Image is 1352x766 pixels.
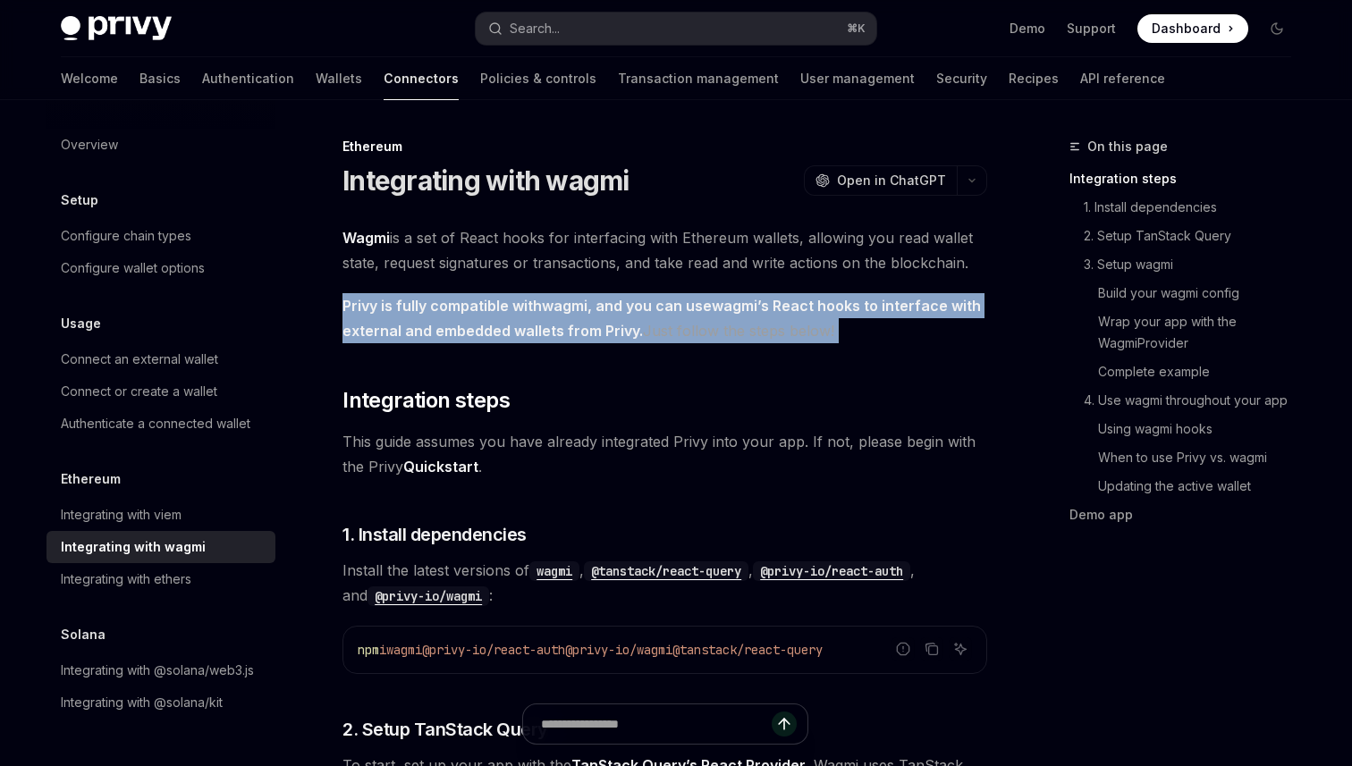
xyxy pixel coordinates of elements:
span: i [379,642,386,658]
code: @privy-io/react-auth [753,561,910,581]
a: Support [1067,20,1116,38]
input: Ask a question... [541,704,772,744]
a: Complete example [1069,358,1306,386]
div: Integrating with @solana/kit [61,692,223,713]
button: Report incorrect code [891,637,915,661]
button: Search...⌘K [476,13,876,45]
div: Authenticate a connected wallet [61,413,250,434]
a: Using wagmi hooks [1069,415,1306,443]
button: Ask AI [949,637,972,661]
span: On this page [1087,136,1168,157]
a: Security [936,57,987,100]
a: wagmi [542,297,587,316]
img: dark logo [61,16,172,41]
span: Open in ChatGPT [837,172,946,189]
a: 3. Setup wagmi [1069,250,1306,279]
a: Build your wagmi config [1069,279,1306,307]
span: Integration steps [342,386,510,415]
a: wagmi [529,561,579,579]
h5: Ethereum [61,468,121,490]
a: User management [800,57,915,100]
a: Configure chain types [46,220,275,252]
a: 2. Setup TanStack Query [1069,222,1306,250]
button: Open in ChatGPT [804,165,957,196]
h5: Solana [61,624,106,645]
h5: Usage [61,313,101,334]
div: Search... [510,18,560,39]
button: Toggle dark mode [1263,14,1291,43]
a: @privy-io/react-auth [753,561,910,579]
a: Wallets [316,57,362,100]
span: is a set of React hooks for interfacing with Ethereum wallets, allowing you read wallet state, re... [342,225,987,275]
a: Demo app [1069,501,1306,529]
a: @tanstack/react-query [584,561,748,579]
a: Integrating with viem [46,499,275,531]
strong: Privy is fully compatible with , and you can use ’s React hooks to interface with external and em... [342,297,981,340]
a: Connect an external wallet [46,343,275,375]
a: Integrating with ethers [46,563,275,595]
a: @privy-io/wagmi [368,586,489,604]
h5: Setup [61,189,98,211]
div: Integrating with viem [61,504,182,526]
div: Connect or create a wallet [61,381,217,402]
button: Send message [772,711,797,737]
div: Integrating with ethers [61,568,191,590]
span: @privy-io/wagmi [565,642,672,658]
a: wagmi [712,297,757,316]
span: Dashboard [1152,20,1221,38]
div: Configure wallet options [61,257,205,279]
a: Connectors [384,57,459,100]
a: Demo [1010,20,1045,38]
a: Welcome [61,57,118,100]
a: Policies & controls [480,57,596,100]
h1: Integrating with wagmi [342,164,630,197]
a: Updating the active wallet [1069,472,1306,501]
span: This guide assumes you have already integrated Privy into your app. If not, please begin with the... [342,429,987,479]
a: Quickstart [403,458,478,476]
a: Configure wallet options [46,252,275,284]
span: @privy-io/react-auth [422,642,565,658]
div: Configure chain types [61,225,191,247]
a: Basics [139,57,181,100]
span: Install the latest versions of , , , and : [342,558,987,608]
code: @tanstack/react-query [584,561,748,581]
a: 4. Use wagmi throughout your app [1069,386,1306,415]
span: Just follow the steps below! [342,293,987,343]
a: Authenticate a connected wallet [46,408,275,440]
a: Integration steps [1069,164,1306,193]
span: npm [358,642,379,658]
a: Integrating with @solana/web3.js [46,654,275,686]
a: When to use Privy vs. wagmi [1069,443,1306,472]
code: @privy-io/wagmi [368,586,489,606]
div: Ethereum [342,138,987,156]
a: 1. Install dependencies [1069,193,1306,222]
a: Integrating with wagmi [46,531,275,563]
div: Overview [61,134,118,156]
code: wagmi [529,561,579,581]
a: Overview [46,129,275,161]
div: Connect an external wallet [61,349,218,370]
span: 1. Install dependencies [342,522,527,547]
a: Authentication [202,57,294,100]
a: Wrap your app with the WagmiProvider [1069,307,1306,358]
a: Integrating with @solana/kit [46,686,275,719]
span: @tanstack/react-query [672,642,823,658]
div: Integrating with wagmi [61,536,206,558]
a: Wagmi [342,229,390,248]
a: Transaction management [618,57,779,100]
span: wagmi [386,642,422,658]
button: Copy the contents from the code block [920,637,943,661]
a: API reference [1080,57,1165,100]
a: Connect or create a wallet [46,375,275,408]
div: Integrating with @solana/web3.js [61,660,254,681]
a: Dashboard [1137,14,1248,43]
span: ⌘ K [847,21,866,36]
a: Recipes [1009,57,1059,100]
